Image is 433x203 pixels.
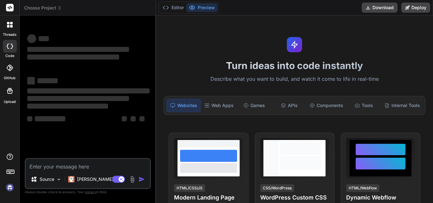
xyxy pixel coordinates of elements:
[186,3,217,12] button: Preview
[68,176,74,182] img: Claude 4 Sonnet
[37,78,58,83] span: ‌
[3,32,16,37] label: threads
[174,193,243,202] h4: Modern Landing Page
[4,182,15,193] img: signin
[25,189,151,195] p: Always double-check its answers. Your in Bind
[174,184,205,192] div: HTML/CSS/JS
[27,77,35,85] span: ‌
[362,3,397,13] button: Download
[139,116,145,121] span: ‌
[27,88,150,93] span: ‌
[129,176,136,183] img: attachment
[56,177,61,182] img: Pick Models
[307,99,346,112] div: Components
[139,176,145,182] img: icon
[160,75,429,83] p: Describe what you want to build, and watch it come to life in real-time
[166,99,201,112] div: Websites
[77,176,124,182] p: [PERSON_NAME] 4 S..
[85,190,96,194] span: privacy
[382,99,423,112] div: Internal Tools
[346,184,379,192] div: HTML/Webflow
[4,75,16,81] label: GitHub
[5,53,14,59] label: code
[260,193,329,202] h4: WordPress Custom CSS
[39,36,49,41] span: ‌
[27,47,129,52] span: ‌
[122,116,127,121] span: ‌
[27,54,119,60] span: ‌
[160,60,429,71] h1: Turn ideas into code instantly
[27,96,129,101] span: ‌
[347,99,381,112] div: Tools
[35,116,65,121] span: ‌
[202,99,236,112] div: Web Apps
[260,184,294,192] div: CSS/WordPress
[27,116,32,121] span: ‌
[27,104,108,109] span: ‌
[4,99,16,105] label: Upload
[160,3,186,12] button: Editor
[27,34,36,43] span: ‌
[131,116,136,121] span: ‌
[40,176,54,182] p: Source
[401,3,430,13] button: Deploy
[237,99,271,112] div: Games
[272,99,306,112] div: APIs
[24,5,62,11] span: Choose Project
